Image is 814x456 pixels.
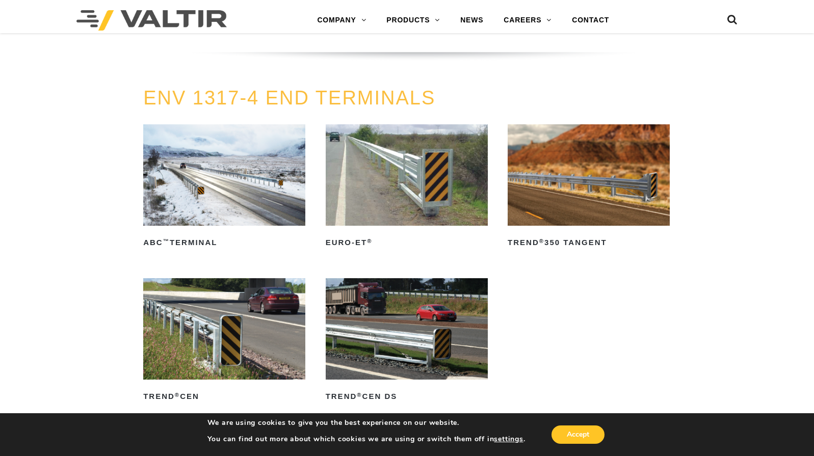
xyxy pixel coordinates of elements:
[357,392,362,398] sup: ®
[307,10,376,31] a: COMPANY
[493,10,562,31] a: CAREERS
[207,435,526,444] p: You can find out more about which cookies we are using or switch them off in .
[552,425,605,444] button: Accept
[76,10,227,31] img: Valtir
[143,278,305,405] a: TREND®CEN
[326,278,488,405] a: TREND®CEN DS
[163,238,170,244] sup: ™
[508,124,670,251] a: TREND®350 Tangent
[143,87,435,109] a: ENV 1317-4 END TERMINALS
[326,124,488,251] a: Euro-ET®
[494,435,523,444] button: settings
[143,124,305,251] a: ABC™Terminal
[367,238,372,244] sup: ®
[326,235,488,251] h2: Euro-ET
[450,10,493,31] a: NEWS
[143,389,305,405] h2: TREND CEN
[207,418,526,427] p: We are using cookies to give you the best experience on our website.
[562,10,619,31] a: CONTACT
[175,392,180,398] sup: ®
[376,10,450,31] a: PRODUCTS
[143,235,305,251] h2: ABC Terminal
[539,238,544,244] sup: ®
[508,235,670,251] h2: TREND 350 Tangent
[326,389,488,405] h2: TREND CEN DS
